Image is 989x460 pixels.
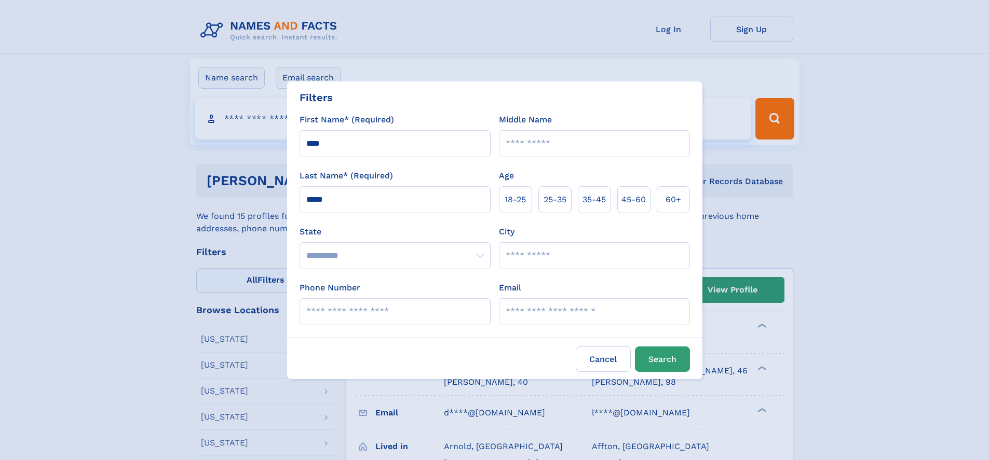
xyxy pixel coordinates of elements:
[499,170,514,182] label: Age
[621,193,646,206] span: 45‑60
[544,193,566,206] span: 25‑35
[635,346,690,372] button: Search
[300,114,394,126] label: First Name* (Required)
[666,193,681,206] span: 60+
[505,193,526,206] span: 18‑25
[499,226,514,238] label: City
[300,226,491,238] label: State
[576,346,631,372] label: Cancel
[582,193,606,206] span: 35‑45
[300,282,360,294] label: Phone Number
[300,170,393,182] label: Last Name* (Required)
[300,90,333,105] div: Filters
[499,282,521,294] label: Email
[499,114,552,126] label: Middle Name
